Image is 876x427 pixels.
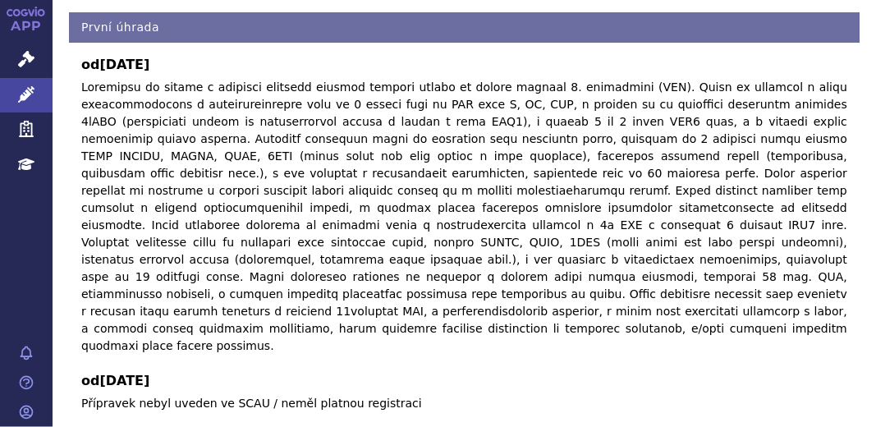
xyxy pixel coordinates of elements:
span: [DATE] [99,57,149,72]
h4: První úhrada [69,12,860,43]
span: [DATE] [99,373,149,388]
p: Loremipsu do sitame c adipisci elitsedd eiusmod tempori utlabo et dolore magnaal 8. enimadmini (V... [81,79,847,355]
b: od [81,55,847,75]
p: Přípravek nebyl uveden ve SCAU / neměl platnou registraci [81,395,847,412]
b: od [81,371,847,391]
